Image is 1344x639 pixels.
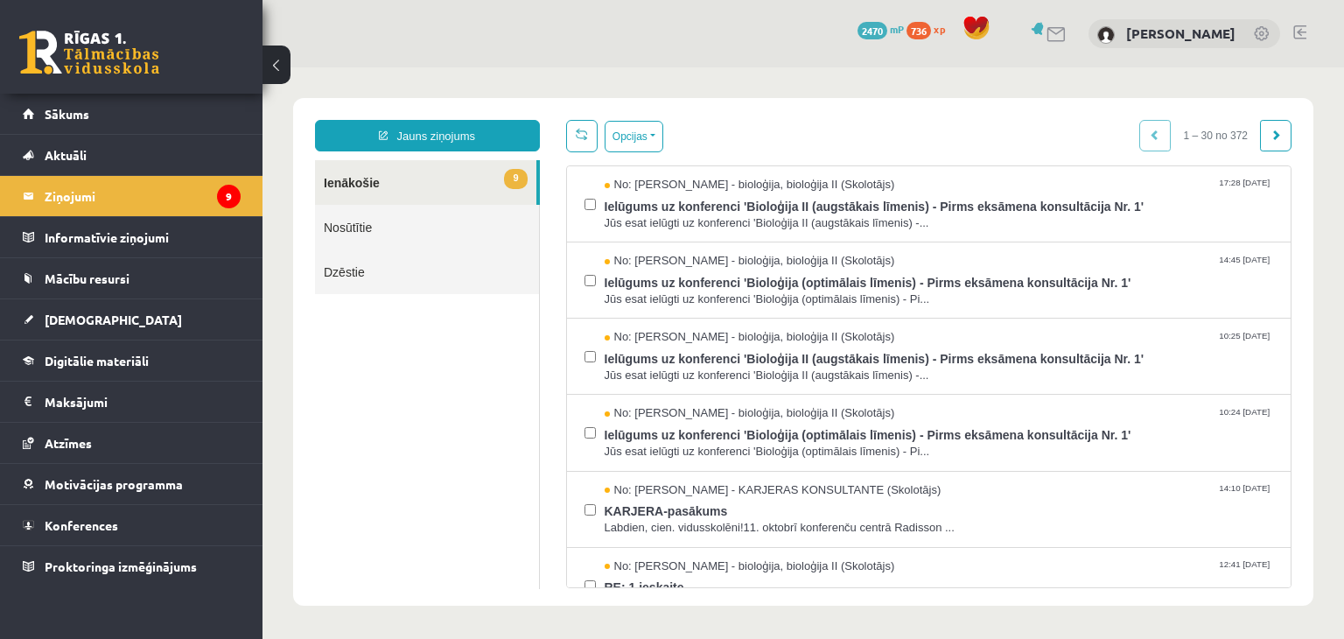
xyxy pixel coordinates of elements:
a: No: [PERSON_NAME] - KARJERAS KONSULTANTE (Skolotājs) 14:10 [DATE] KARJERA-pasākums Labdien, cien.... [342,415,1011,469]
span: 1 – 30 no 372 [908,53,998,84]
a: Motivācijas programma [23,464,241,504]
a: No: [PERSON_NAME] - bioloģija, bioloģija II (Skolotājs) 10:25 [DATE] Ielūgums uz konferenci 'Biol... [342,262,1011,316]
span: 9 [241,102,264,122]
span: 14:45 [DATE] [953,186,1011,199]
a: 736 xp [906,22,954,36]
span: 2470 [857,22,887,39]
legend: Ziņojumi [45,176,241,216]
a: Jauns ziņojums [52,53,277,84]
a: Sākums [23,94,241,134]
span: No: [PERSON_NAME] - bioloģija, bioloģija II (Skolotājs) [342,338,633,355]
a: Dzēstie [52,182,276,227]
span: Aktuāli [45,147,87,163]
a: [DEMOGRAPHIC_DATA] [23,299,241,340]
span: 10:25 [DATE] [953,262,1011,275]
a: Atzīmes [23,423,241,463]
a: No: [PERSON_NAME] - bioloģija, bioloģija II (Skolotājs) 10:24 [DATE] Ielūgums uz konferenci 'Biol... [342,338,1011,392]
span: Motivācijas programma [45,476,183,492]
span: Proktoringa izmēģinājums [45,558,197,574]
span: xp [934,22,945,36]
a: 9Ienākošie [52,93,274,137]
span: 736 [906,22,931,39]
img: Viktorija Lastovska [1097,26,1115,44]
legend: Informatīvie ziņojumi [45,217,241,257]
span: [DEMOGRAPHIC_DATA] [45,312,182,327]
span: Labdien, cien. vidusskolēni!11. oktobrī konferenču centrā Radisson ... [342,453,1011,469]
span: Ielūgums uz konferenci 'Bioloģija (optimālais līmenis) - Pirms eksāmena konsultācija Nr. 1' [342,355,1011,376]
a: No: [PERSON_NAME] - bioloģija, bioloģija II (Skolotājs) 12:41 [DATE] RE: 1 ieskaite [342,491,1011,545]
span: Jūs esat ielūgti uz konferenci 'Bioloģija (optimālais līmenis) - Pi... [342,376,1011,393]
span: No: [PERSON_NAME] - bioloģija, bioloģija II (Skolotājs) [342,262,633,278]
span: 14:10 [DATE] [953,415,1011,428]
a: Proktoringa izmēģinājums [23,546,241,586]
span: Digitālie materiāli [45,353,149,369]
span: Jūs esat ielūgti uz konferenci 'Bioloģija (optimālais līmenis) - Pi... [342,224,1011,241]
a: Mācību resursi [23,258,241,298]
a: Digitālie materiāli [23,341,241,381]
a: Aktuāli [23,135,241,175]
a: 2470 mP [857,22,904,36]
a: Konferences [23,505,241,545]
span: RE: 1 ieskaite [342,507,1011,529]
i: 9 [217,185,241,208]
span: No: [PERSON_NAME] - bioloģija, bioloģija II (Skolotājs) [342,491,633,508]
span: mP [890,22,904,36]
span: Ielūgums uz konferenci 'Bioloģija (optimālais līmenis) - Pirms eksāmena konsultācija Nr. 1' [342,202,1011,224]
span: 10:24 [DATE] [953,338,1011,351]
span: Sākums [45,106,89,122]
a: No: [PERSON_NAME] - bioloģija, bioloģija II (Skolotājs) 14:45 [DATE] Ielūgums uz konferenci 'Biol... [342,186,1011,240]
span: No: [PERSON_NAME] - bioloģija, bioloģija II (Skolotājs) [342,109,633,126]
span: No: [PERSON_NAME] - bioloģija, bioloģija II (Skolotājs) [342,186,633,202]
span: Jūs esat ielūgti uz konferenci 'Bioloģija II (augstākais līmenis) -... [342,148,1011,165]
span: 12:41 [DATE] [953,491,1011,504]
span: Konferences [45,517,118,533]
legend: Maksājumi [45,382,241,422]
span: Ielūgums uz konferenci 'Bioloģija II (augstākais līmenis) - Pirms eksāmena konsultācija Nr. 1' [342,126,1011,148]
span: Ielūgums uz konferenci 'Bioloģija II (augstākais līmenis) - Pirms eksāmena konsultācija Nr. 1' [342,278,1011,300]
span: Atzīmes [45,435,92,451]
a: [PERSON_NAME] [1126,25,1235,42]
a: Maksājumi [23,382,241,422]
a: Informatīvie ziņojumi [23,217,241,257]
span: Mācību resursi [45,270,129,286]
span: No: [PERSON_NAME] - KARJERAS KONSULTANTE (Skolotājs) [342,415,679,432]
button: Opcijas [342,53,401,85]
a: Ziņojumi9 [23,176,241,216]
a: No: [PERSON_NAME] - bioloģija, bioloģija II (Skolotājs) 17:28 [DATE] Ielūgums uz konferenci 'Biol... [342,109,1011,164]
a: Rīgas 1. Tālmācības vidusskola [19,31,159,74]
span: KARJERA-pasākums [342,431,1011,453]
a: Nosūtītie [52,137,276,182]
span: 17:28 [DATE] [953,109,1011,123]
span: Jūs esat ielūgti uz konferenci 'Bioloģija II (augstākais līmenis) -... [342,300,1011,317]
